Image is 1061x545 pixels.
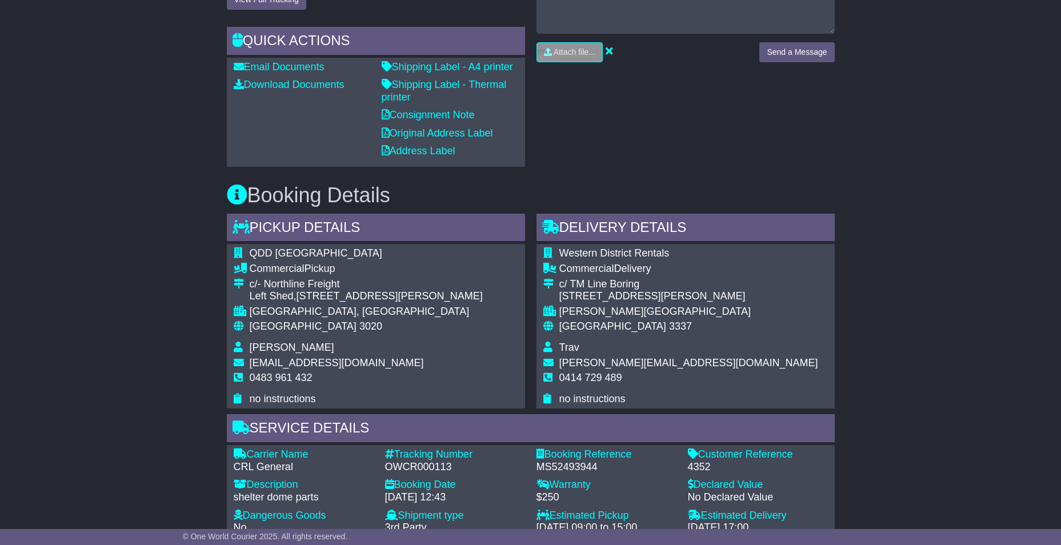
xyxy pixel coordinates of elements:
div: Dangerous Goods [234,510,374,522]
div: Quick Actions [227,27,525,58]
div: c/- Northline Freight [250,278,483,291]
div: [PERSON_NAME][GEOGRAPHIC_DATA] [559,306,818,318]
span: [PERSON_NAME] [250,342,334,353]
span: 0414 729 489 [559,372,622,383]
div: Delivery [559,263,818,275]
a: Consignment Note [382,109,475,121]
div: $250 [536,491,676,504]
a: Shipping Label - Thermal printer [382,79,507,103]
span: QDD [GEOGRAPHIC_DATA] [250,247,382,259]
span: 0483 961 432 [250,372,313,383]
div: [GEOGRAPHIC_DATA], [GEOGRAPHIC_DATA] [250,306,483,318]
div: c/ TM Line Boring [559,278,818,291]
div: Service Details [227,414,835,445]
div: [STREET_ADDRESS][PERSON_NAME] [559,290,818,303]
div: MS52493944 [536,461,676,474]
span: No [234,522,247,533]
span: [GEOGRAPHIC_DATA] [250,320,357,332]
div: Declared Value [688,479,828,491]
a: Address Label [382,145,455,157]
span: Trav [559,342,579,353]
div: Customer Reference [688,448,828,461]
div: shelter dome parts [234,491,374,504]
span: 3020 [359,320,382,332]
span: 3337 [669,320,692,332]
div: Carrier Name [234,448,374,461]
div: Delivery Details [536,214,835,245]
span: Commercial [559,263,614,274]
span: [GEOGRAPHIC_DATA] [559,320,666,332]
span: Commercial [250,263,305,274]
h3: Booking Details [227,184,835,207]
div: Warranty [536,479,676,491]
div: No Declared Value [688,491,828,504]
div: Shipment type [385,510,525,522]
div: [DATE] 12:43 [385,491,525,504]
div: Booking Reference [536,448,676,461]
div: Booking Date [385,479,525,491]
div: OWCR000113 [385,461,525,474]
div: 4352 [688,461,828,474]
div: Estimated Delivery [688,510,828,522]
div: Pickup [250,263,483,275]
a: Shipping Label - A4 printer [382,61,513,73]
span: no instructions [559,393,626,404]
span: [PERSON_NAME][EMAIL_ADDRESS][DOMAIN_NAME] [559,357,818,368]
span: Western District Rentals [559,247,670,259]
span: no instructions [250,393,316,404]
div: CRL General [234,461,374,474]
div: Tracking Number [385,448,525,461]
div: Pickup Details [227,214,525,245]
div: [DATE] 17:00 [688,522,828,534]
span: © One World Courier 2025. All rights reserved. [183,532,348,541]
div: Left Shed,[STREET_ADDRESS][PERSON_NAME] [250,290,483,303]
a: Email Documents [234,61,325,73]
a: Original Address Label [382,127,493,139]
span: 3rd Party [385,522,427,533]
div: [DATE] 09:00 to 15:00 [536,522,676,534]
a: Download Documents [234,79,345,90]
div: Description [234,479,374,491]
span: [EMAIL_ADDRESS][DOMAIN_NAME] [250,357,424,368]
button: Send a Message [759,42,834,62]
div: Estimated Pickup [536,510,676,522]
